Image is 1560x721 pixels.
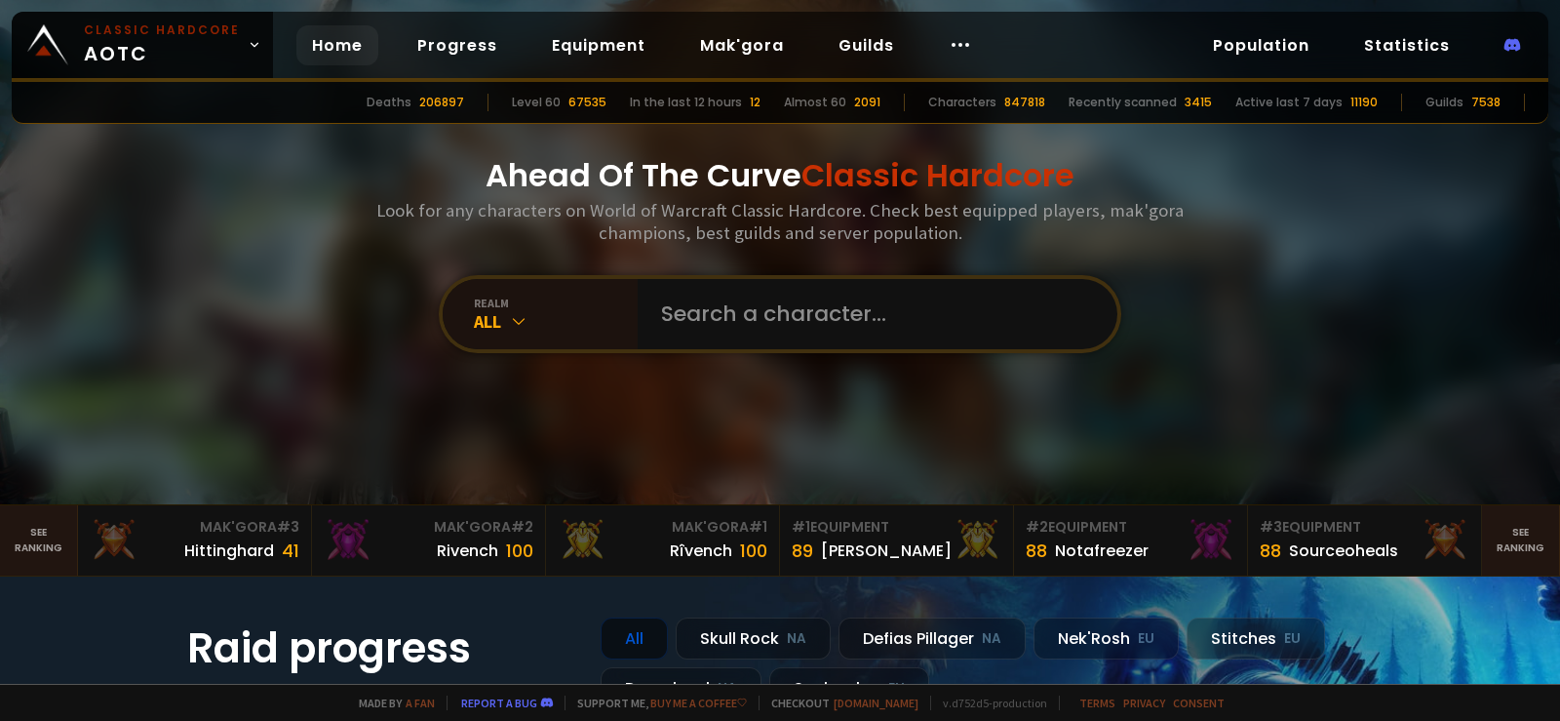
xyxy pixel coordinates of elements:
[406,696,435,710] a: a fan
[474,296,638,310] div: realm
[1026,538,1047,564] div: 88
[546,505,780,576] a: Mak'Gora#1Rîvench100
[558,517,767,538] div: Mak'Gora
[1014,505,1248,576] a: #2Equipment88Notafreezer
[565,696,747,710] span: Support me,
[84,21,240,39] small: Classic Hardcore
[801,153,1074,197] span: Classic Hardcore
[1260,517,1469,538] div: Equipment
[187,618,577,679] h1: Raid progress
[506,538,533,564] div: 100
[1482,505,1560,576] a: Seeranking
[749,517,767,537] span: # 1
[718,679,737,699] small: NA
[1350,94,1378,111] div: 11190
[369,199,1191,244] h3: Look for any characters on World of Warcraft Classic Hardcore. Check best equipped players, mak'g...
[784,94,846,111] div: Almost 60
[1260,538,1281,564] div: 88
[740,538,767,564] div: 100
[601,618,668,660] div: All
[90,517,299,538] div: Mak'Gora
[419,94,464,111] div: 206897
[1187,618,1325,660] div: Stitches
[792,538,813,564] div: 89
[1471,94,1501,111] div: 7538
[1055,539,1149,563] div: Notafreezer
[750,94,760,111] div: 12
[928,94,996,111] div: Characters
[630,94,742,111] div: In the last 12 hours
[12,12,273,78] a: Classic HardcoreAOTC
[1197,25,1325,65] a: Population
[1185,94,1212,111] div: 3415
[1284,629,1301,649] small: EU
[650,696,747,710] a: Buy me a coffee
[780,505,1014,576] a: #1Equipment89[PERSON_NAME]
[511,517,533,537] span: # 2
[601,667,761,709] div: Doomhowl
[1348,25,1465,65] a: Statistics
[312,505,546,576] a: Mak'Gora#2Rivench100
[1235,94,1343,111] div: Active last 7 days
[649,279,1094,349] input: Search a character...
[1069,94,1177,111] div: Recently scanned
[277,517,299,537] span: # 3
[282,538,299,564] div: 41
[821,539,952,563] div: [PERSON_NAME]
[1248,505,1482,576] a: #3Equipment88Sourceoheals
[1026,517,1235,538] div: Equipment
[823,25,910,65] a: Guilds
[684,25,799,65] a: Mak'gora
[536,25,661,65] a: Equipment
[792,517,810,537] span: # 1
[787,629,806,649] small: NA
[402,25,513,65] a: Progress
[324,517,533,538] div: Mak'Gora
[367,94,411,111] div: Deaths
[676,618,831,660] div: Skull Rock
[568,94,606,111] div: 67535
[184,539,274,563] div: Hittinghard
[512,94,561,111] div: Level 60
[888,679,905,699] small: EU
[854,94,880,111] div: 2091
[759,696,918,710] span: Checkout
[84,21,240,68] span: AOTC
[296,25,378,65] a: Home
[1260,517,1282,537] span: # 3
[769,667,929,709] div: Soulseeker
[437,539,498,563] div: Rivench
[1425,94,1463,111] div: Guilds
[347,696,435,710] span: Made by
[474,310,638,333] div: All
[1123,696,1165,710] a: Privacy
[1289,539,1398,563] div: Sourceoheals
[1033,618,1179,660] div: Nek'Rosh
[486,152,1074,199] h1: Ahead Of The Curve
[930,696,1047,710] span: v. d752d5 - production
[982,629,1001,649] small: NA
[1004,94,1045,111] div: 847818
[834,696,918,710] a: [DOMAIN_NAME]
[1173,696,1225,710] a: Consent
[670,539,732,563] div: Rîvench
[78,505,312,576] a: Mak'Gora#3Hittinghard41
[1138,629,1154,649] small: EU
[1079,696,1115,710] a: Terms
[461,696,537,710] a: Report a bug
[1026,517,1048,537] span: # 2
[792,517,1001,538] div: Equipment
[838,618,1026,660] div: Defias Pillager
